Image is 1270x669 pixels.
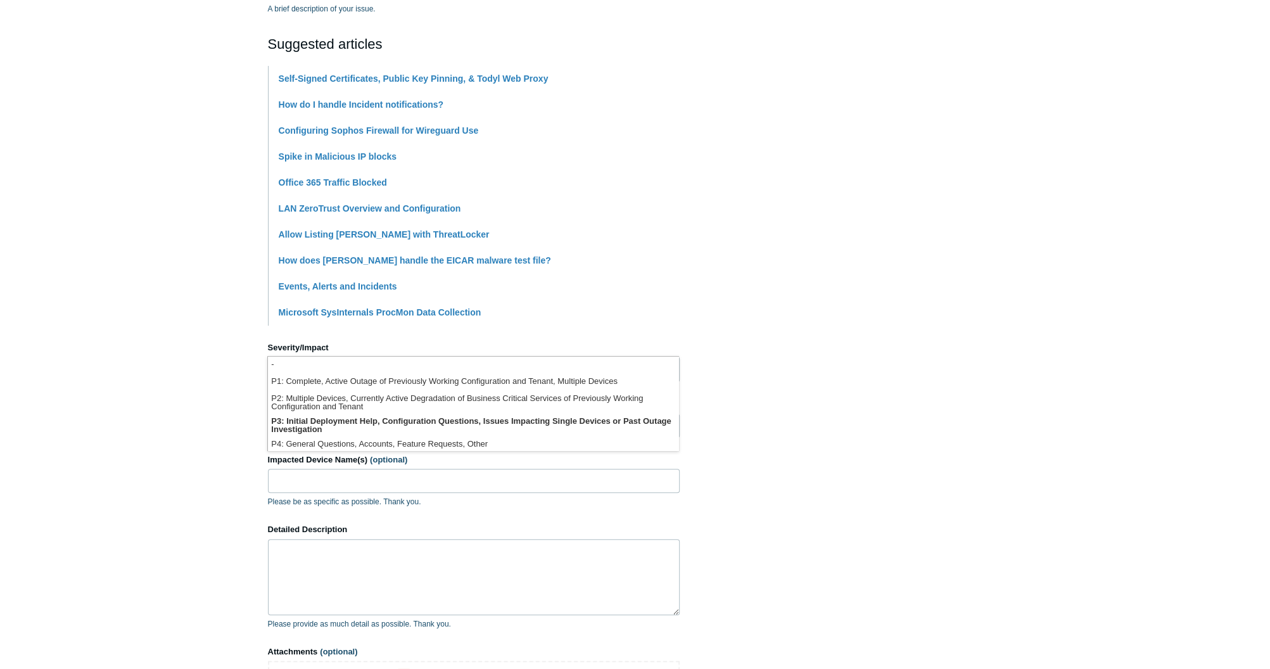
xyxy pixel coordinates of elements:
[268,357,678,374] li: -
[268,436,678,454] li: P4: General Questions, Accounts, Feature Requests, Other
[268,454,680,466] label: Impacted Device Name(s)
[279,255,551,265] a: How does [PERSON_NAME] handle the EICAR malware test file?
[268,391,678,414] li: P2: Multiple Devices, Currently Active Degradation of Business Critical Services of Previously Wo...
[370,455,407,464] span: (optional)
[268,618,680,630] p: Please provide as much detail as possible. Thank you.
[279,73,549,84] a: Self-Signed Certificates, Public Key Pinning, & Todyl Web Proxy
[268,414,678,436] li: P3: Initial Deployment Help, Configuration Questions, Issues Impacting Single Devices or Past Out...
[279,229,490,239] a: Allow Listing [PERSON_NAME] with ThreatLocker
[268,34,680,54] h2: Suggested articles
[279,151,397,162] a: Spike in Malicious IP blocks
[279,307,481,317] a: Microsoft SysInternals ProcMon Data Collection
[268,3,680,15] p: A brief description of your issue.
[279,203,461,213] a: LAN ZeroTrust Overview and Configuration
[279,177,387,188] a: Office 365 Traffic Blocked
[268,646,680,658] label: Attachments
[279,281,397,291] a: Events, Alerts and Incidents
[268,496,680,507] p: Please be as specific as possible. Thank you.
[279,125,479,136] a: Configuring Sophos Firewall for Wireguard Use
[268,341,680,354] label: Severity/Impact
[268,523,680,536] label: Detailed Description
[320,647,357,656] span: (optional)
[279,99,444,110] a: How do I handle Incident notifications?
[268,374,678,391] li: P1: Complete, Active Outage of Previously Working Configuration and Tenant, Multiple Devices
